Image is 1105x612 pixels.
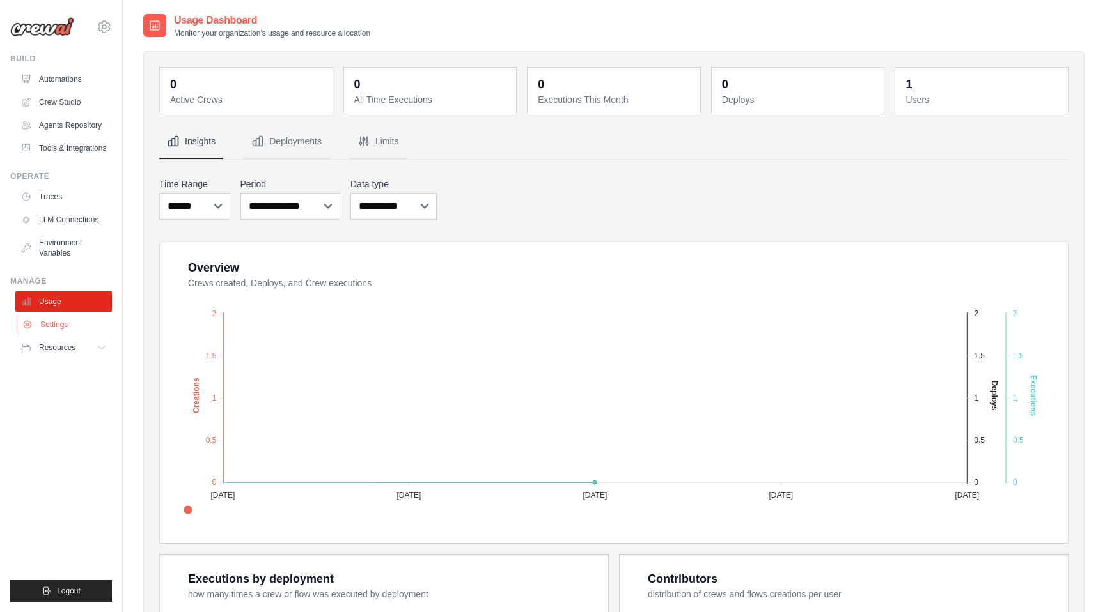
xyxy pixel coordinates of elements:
[174,13,370,28] h2: Usage Dashboard
[15,115,112,135] a: Agents Repository
[974,394,978,402] tspan: 1
[354,93,509,106] dt: All Time Executions
[583,491,607,500] tspan: [DATE]
[974,309,978,318] tspan: 2
[15,210,112,230] a: LLM Connections
[10,54,112,64] div: Build
[354,75,361,93] div: 0
[188,259,239,277] div: Overview
[10,276,112,286] div: Manage
[15,187,112,207] a: Traces
[974,436,985,445] tspan: 0.5
[15,291,112,312] a: Usage
[188,588,593,601] dt: how many times a crew or flow was executed by deployment
[170,75,176,93] div: 0
[206,351,217,360] tspan: 1.5
[955,491,979,500] tspan: [DATE]
[39,342,75,353] span: Resources
[648,588,1053,601] dt: distribution of crews and flows creations per user
[57,586,81,596] span: Logout
[212,309,217,318] tspan: 2
[538,75,544,93] div: 0
[905,75,912,93] div: 1
[15,92,112,112] a: Crew Studio
[769,491,793,500] tspan: [DATE]
[188,570,334,588] div: Executions by deployment
[905,93,1060,106] dt: Users
[10,17,74,36] img: Logo
[17,314,113,335] a: Settings
[188,277,1053,289] dt: Crews created, Deploys, and Crew executions
[350,125,407,159] button: Limits
[648,570,717,588] div: Contributors
[1013,478,1017,487] tspan: 0
[159,125,223,159] button: Insights
[212,394,217,402] tspan: 1
[192,378,201,413] text: Creations
[159,178,230,190] label: Time Range
[1013,436,1024,445] tspan: 0.5
[722,93,877,106] dt: Deploys
[210,491,235,500] tspan: [DATE]
[212,478,217,487] tspan: 0
[350,178,437,190] label: Data type
[974,351,985,360] tspan: 1.5
[1013,309,1017,318] tspan: 2
[722,75,728,93] div: 0
[1013,351,1024,360] tspan: 1.5
[15,69,112,89] a: Automations
[1029,375,1038,416] text: Executions
[10,171,112,181] div: Operate
[170,93,325,106] dt: Active Crews
[15,233,112,263] a: Environment Variables
[15,138,112,158] a: Tools & Integrations
[174,28,370,38] p: Monitor your organization's usage and resource allocation
[990,381,999,411] text: Deploys
[396,491,421,500] tspan: [DATE]
[240,178,341,190] label: Period
[159,125,1069,159] nav: Tabs
[15,337,112,358] button: Resources
[1013,394,1017,402] tspan: 1
[538,93,693,106] dt: Executions This Month
[206,436,217,445] tspan: 0.5
[244,125,329,159] button: Deployments
[10,580,112,602] button: Logout
[974,478,978,487] tspan: 0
